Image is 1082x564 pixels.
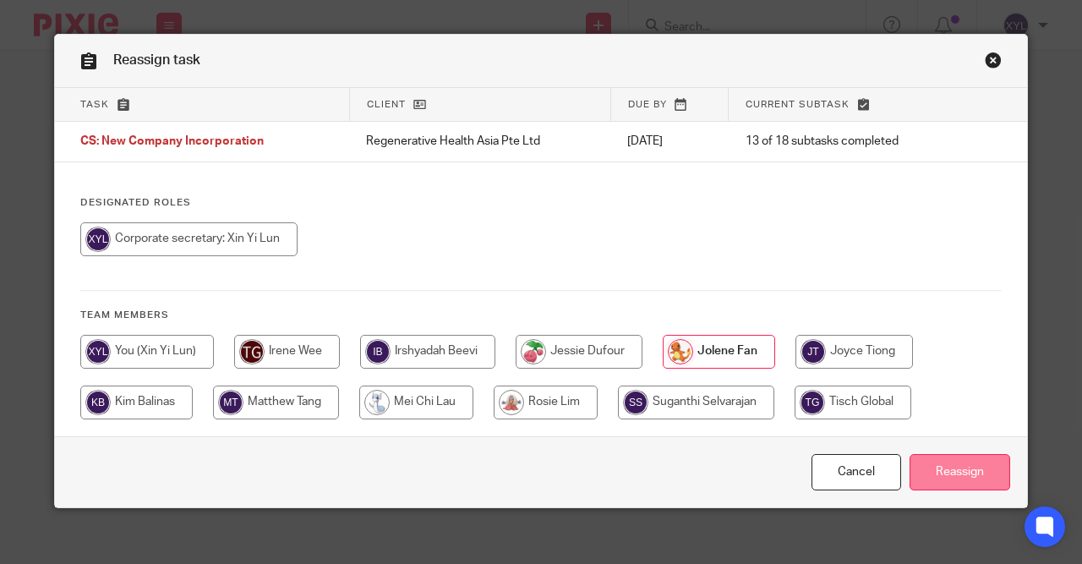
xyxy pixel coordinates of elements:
[80,100,109,109] span: Task
[80,136,264,148] span: CS: New Company Incorporation
[985,52,1002,74] a: Close this dialog window
[910,454,1010,490] input: Reassign
[627,133,712,150] p: [DATE]
[811,454,901,490] a: Close this dialog window
[80,196,1002,210] h4: Designated Roles
[367,100,406,109] span: Client
[113,53,200,67] span: Reassign task
[729,122,964,162] td: 13 of 18 subtasks completed
[80,309,1002,322] h4: Team members
[366,133,593,150] p: Regenerative Health Asia Pte Ltd
[746,100,850,109] span: Current subtask
[628,100,667,109] span: Due by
